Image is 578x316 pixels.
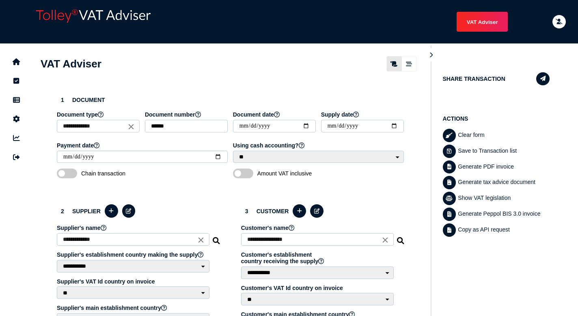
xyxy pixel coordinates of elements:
[257,170,343,177] span: Amount VAT inclusive
[57,94,405,106] h3: Document
[241,225,395,231] label: Customer's name
[456,206,550,222] div: Generate Peppol BIS 3.0 invoice
[456,143,550,159] div: Save to Transaction list
[456,175,550,190] div: Generate tax advice document
[8,72,25,89] button: Tasks
[401,56,416,71] mat-button-toggle: Stepper view
[425,48,438,62] button: Hide
[8,53,25,70] button: Home
[443,192,456,205] button: Show VAT legislation
[397,235,405,241] i: Search for a dummy customer
[127,122,136,131] i: Close
[196,235,205,244] i: Close
[456,190,550,206] div: Show VAT legislation
[213,235,221,241] i: Search for a dummy seller
[443,223,456,237] button: Copy data as API request body to clipboard
[443,115,550,122] h1: Actions
[8,149,25,166] button: Sign out
[310,204,324,218] button: Edit selected customer in the database
[57,111,141,138] app-field: Select a document type
[293,204,306,218] button: Add a new customer to the database
[57,251,211,258] label: Supplier's establishment country making the supply
[241,285,395,291] label: Customer's VAT Id country on invoice
[57,206,68,217] div: 2
[387,56,401,71] mat-button-toggle: Classic scrolling page view
[241,206,252,217] div: 3
[241,251,395,264] label: Customer's establishment country receiving the supply
[57,305,211,311] label: Supplier's main establishment country
[443,76,505,82] h1: Share transaction
[457,12,508,32] button: Shows a dropdown of VAT Advisor options
[81,170,166,177] span: Chain transaction
[57,225,211,231] label: Supplier's name
[456,222,550,238] div: Copy as API request
[233,111,317,118] label: Document date
[536,72,550,86] button: Share transaction
[32,6,154,37] div: app logo
[41,58,101,70] h1: VAT Adviser
[443,176,456,189] button: Generate tax advice document
[105,204,118,218] button: Add a new supplier to the database
[233,142,405,149] label: Using cash accounting?
[122,204,136,218] button: Edit selected supplier in the database
[8,91,25,108] button: Data manager
[443,129,456,142] button: Clear form data from invoice panel
[321,111,405,118] label: Supply date
[241,203,405,219] h3: Customer
[57,94,68,106] div: 1
[456,128,550,143] div: Clear form
[145,111,229,118] label: Document number
[158,12,508,32] menu: navigate products
[57,142,229,149] label: Payment date
[8,130,25,147] button: Insights
[57,111,141,118] label: Document type
[556,19,563,24] i: Email needs to be verified
[443,160,456,174] button: Generate pdf
[57,278,211,285] label: Supplier's VAT Id country on invoice
[381,235,390,244] i: Close
[456,159,550,175] div: Generate PDF invoice
[8,110,25,128] button: Manage settings
[57,203,221,219] h3: Supplier
[443,145,456,158] button: Save transaction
